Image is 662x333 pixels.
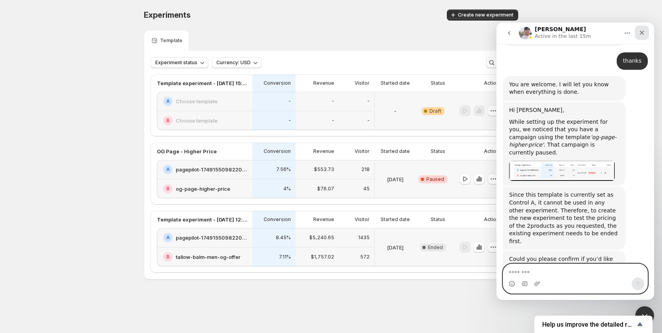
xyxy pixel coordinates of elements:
p: Action [484,148,499,154]
p: Conversion [264,216,291,223]
span: Help us improve the detailed report for A/B campaigns [542,321,635,328]
p: [DATE] [387,175,404,183]
h2: og-page-higher-price [176,185,230,193]
h2: B [166,186,169,192]
p: Status [431,148,445,154]
iframe: Intercom live chat [635,306,654,325]
p: Template experiment - [DATE] 12:26:12 [157,216,247,223]
p: $5,240.65 [309,234,334,241]
p: - [332,98,334,104]
p: $1,757.02 [311,254,334,260]
p: Status [431,216,445,223]
p: Template [160,37,182,44]
p: 218 [361,166,370,173]
h2: A [166,234,170,241]
button: Create new experiment [447,9,518,20]
p: Visitor [355,216,370,223]
p: Status [431,80,445,86]
h2: A [166,166,170,173]
p: 4% [283,186,291,192]
h2: tallow-balm-men-og-offer [176,253,240,261]
button: Currency: USD [212,57,262,68]
p: Conversion [264,80,291,86]
p: 572 [360,254,370,260]
h2: pagepilot-1749155098220-358935 [176,234,247,242]
p: - [367,117,370,124]
p: OG Page - Higher Price [157,147,217,155]
p: Action [484,80,499,86]
p: Visitor [355,148,370,154]
p: $76.07 [317,186,334,192]
p: Revenue [313,80,334,86]
button: Experiment status [151,57,208,68]
p: - [394,107,396,115]
h2: B [166,254,169,260]
p: - [288,98,291,104]
h2: Choose template [176,97,218,105]
p: 1435 [358,234,370,241]
p: Visitor [355,80,370,86]
p: 8.45% [276,234,291,241]
p: 45 [363,186,370,192]
span: Paused [426,176,444,182]
button: Show survey - Help us improve the detailed report for A/B campaigns [542,320,645,329]
p: - [367,98,370,104]
span: Currency: USD [216,60,251,66]
span: Ended [428,244,443,251]
p: [DATE] [387,244,404,251]
iframe: Intercom live chat [496,22,654,300]
span: Draft [430,108,441,114]
h2: A [166,98,170,104]
p: 7.56% [276,166,291,173]
h2: B [166,117,169,124]
p: - [288,117,291,124]
p: Revenue [313,148,334,154]
p: Started date [381,216,410,223]
h2: pagepilot-1749155098220-358935 [176,166,247,173]
span: Create new experiment [458,12,513,18]
p: Action [484,216,499,223]
p: 7.11% [279,254,291,260]
p: - [332,117,334,124]
p: Revenue [313,216,334,223]
span: Experiments [144,10,191,20]
p: Template experiment - [DATE] 15:25:13 [157,79,247,87]
p: $553.73 [314,166,334,173]
p: Started date [381,148,410,154]
p: Conversion [264,148,291,154]
span: Experiment status [155,60,197,66]
p: Started date [381,80,410,86]
h2: Choose template [176,117,218,125]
